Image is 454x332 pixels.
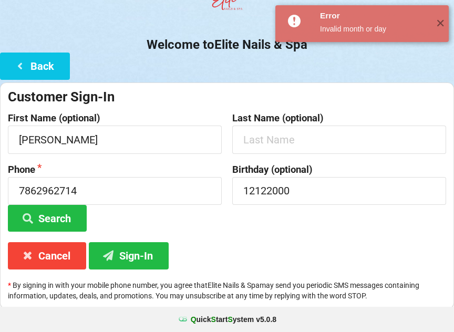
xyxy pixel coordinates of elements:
[232,164,446,175] label: Birthday (optional)
[8,113,222,123] label: First Name (optional)
[8,88,446,106] div: Customer Sign-In
[8,126,222,153] input: First Name
[8,205,87,232] button: Search
[89,242,169,269] button: Sign-In
[8,242,86,269] button: Cancel
[320,11,428,21] div: Error
[211,315,216,324] span: S
[8,164,222,175] label: Phone
[320,24,428,34] div: Invalid month or day
[191,314,276,325] b: uick tart ystem v 5.0.8
[178,314,188,325] img: favicon.ico
[8,280,446,301] p: By signing in with your mobile phone number, you agree that Elite Nails & Spa may send you period...
[232,177,446,205] input: MM/DD
[8,177,222,205] input: 1234567890
[232,113,446,123] label: Last Name (optional)
[191,315,197,324] span: Q
[228,315,232,324] span: S
[232,126,446,153] input: Last Name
